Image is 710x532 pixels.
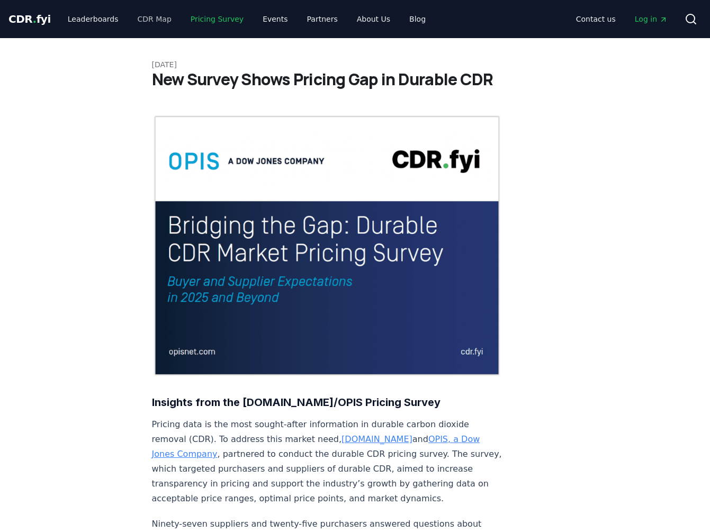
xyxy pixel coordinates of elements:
[59,10,127,29] a: Leaderboards
[8,13,51,25] span: CDR fyi
[626,10,676,29] a: Log in
[182,10,252,29] a: Pricing Survey
[348,10,399,29] a: About Us
[33,13,37,25] span: .
[568,10,676,29] nav: Main
[152,114,502,377] img: blog post image
[152,396,441,409] strong: Insights from the [DOMAIN_NAME]/OPIS Pricing Survey
[254,10,296,29] a: Events
[568,10,624,29] a: Contact us
[129,10,180,29] a: CDR Map
[341,434,412,444] a: [DOMAIN_NAME]
[59,10,434,29] nav: Main
[152,70,559,89] h1: New Survey Shows Pricing Gap in Durable CDR
[8,12,51,26] a: CDR.fyi
[299,10,346,29] a: Partners
[152,417,502,506] p: Pricing data is the most sought-after information in durable carbon dioxide removal (CDR). To add...
[635,14,668,24] span: Log in
[152,59,559,70] p: [DATE]
[401,10,434,29] a: Blog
